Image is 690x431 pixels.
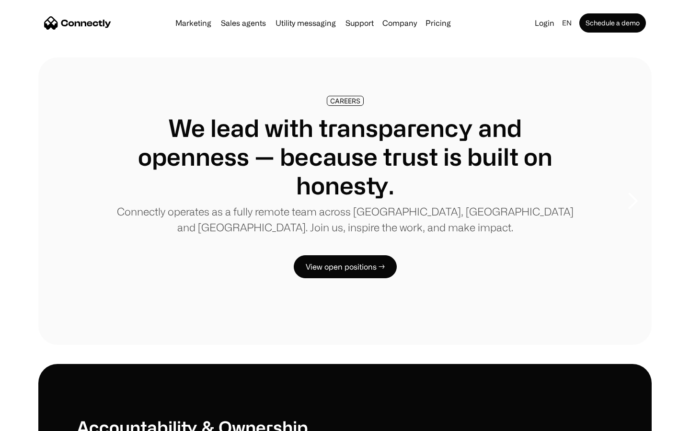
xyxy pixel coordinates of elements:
a: Support [342,19,378,27]
div: Company [382,16,417,30]
a: Sales agents [217,19,270,27]
ul: Language list [19,414,57,428]
div: next slide [613,153,652,249]
a: Schedule a demo [579,13,646,33]
aside: Language selected: English [10,413,57,428]
div: en [562,16,572,30]
a: Pricing [422,19,455,27]
p: Connectly operates as a fully remote team across [GEOGRAPHIC_DATA], [GEOGRAPHIC_DATA] and [GEOGRA... [115,204,575,235]
h1: We lead with transparency and openness — because trust is built on honesty. [115,113,575,200]
div: CAREERS [330,97,360,104]
div: Company [379,16,420,30]
a: Login [531,16,558,30]
div: 1 of 8 [38,57,652,345]
a: home [44,16,111,30]
div: carousel [38,57,652,345]
a: Marketing [172,19,215,27]
a: Utility messaging [272,19,340,27]
div: en [558,16,577,30]
a: View open positions → [294,255,397,278]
